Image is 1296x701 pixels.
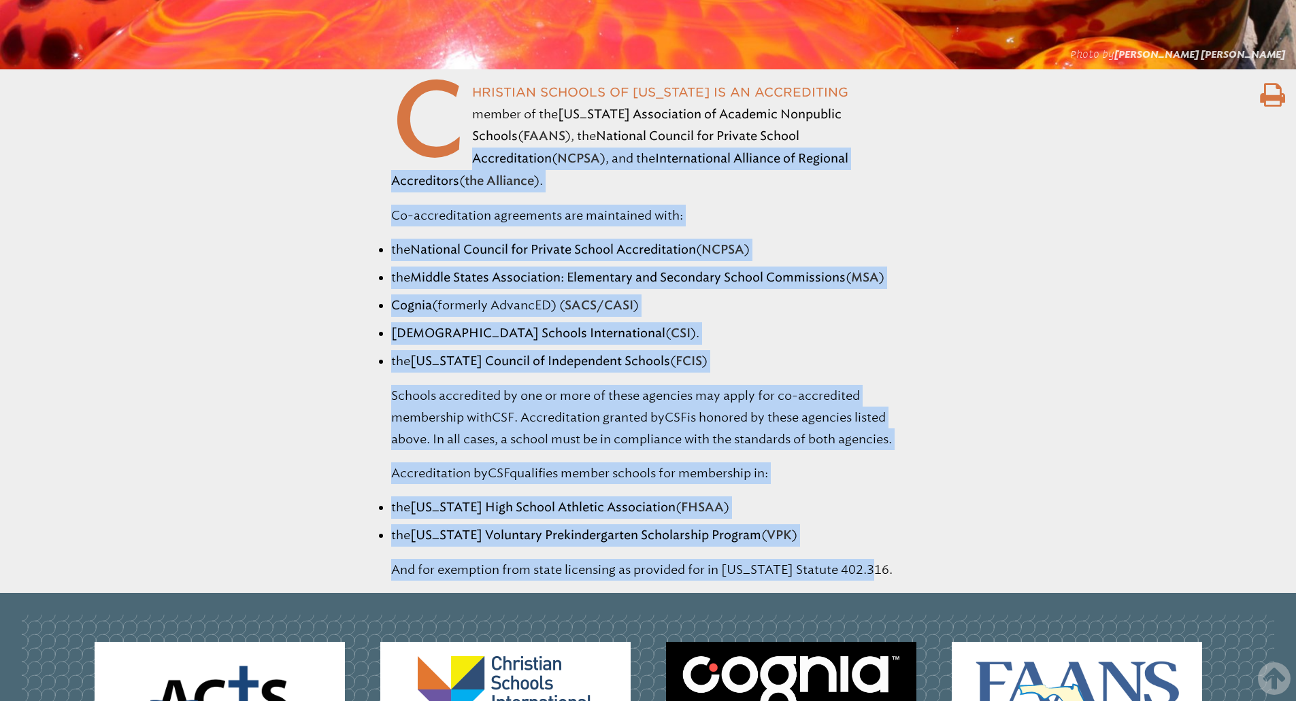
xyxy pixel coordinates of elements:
span: [US_STATE] High School Athletic Association [410,500,676,515]
strong: the Alliance [465,175,534,188]
span: Middle States Association: Elementary and Secondary School Commissions [410,270,846,285]
span: Cognia [391,298,432,313]
li: the ( ) [391,524,905,547]
span: National Council for Private School Accreditation [472,129,799,166]
span: FHSAA [681,502,724,514]
strong: /CASI [565,300,633,312]
span: CSF [492,410,514,425]
li: the ( ) [391,239,905,261]
span: [US_STATE] Council of Independent Schools [410,354,670,369]
span: [DEMOGRAPHIC_DATA] Schools International [391,326,665,341]
figcaption: Photo by [1070,48,1285,61]
li: the ( ) [391,496,905,519]
span: NCPSA [701,244,744,256]
li: (formerly AdvancED) ( ) [391,294,905,317]
span: NCPSA [557,153,600,165]
p: Co-accreditation agreements are maintained with: [391,205,905,226]
span: FAANS [523,131,565,143]
span: FCIS [676,356,702,368]
span: National Council for Private School Accreditation [410,242,696,257]
span: SACS [565,300,597,312]
li: ( ). [391,322,905,345]
span: [PERSON_NAME] [PERSON_NAME] [1114,48,1285,61]
span: CSF [488,466,510,481]
span: [US_STATE] Voluntary Prekindergarten Scholarship Program [410,528,761,543]
span: C [391,82,465,156]
li: the ( ) [391,267,905,289]
li: the ( ) [391,350,905,373]
span: CSI [671,328,691,340]
span: CSF [665,410,687,425]
p: Schools accredited by one or more of these agencies may apply for co-accredited membership with .... [391,385,905,450]
span: VPK [767,530,792,542]
span: [US_STATE] Association of Academic Nonpublic Schools [472,107,842,143]
p: And for exemption from state licensing as provided for in [US_STATE] Statute 402.316. [391,559,905,581]
p: hristian Schools of [US_STATE] is an accrediting member of the ( ), the ( ), and the ( ). [391,82,905,192]
p: Accreditation by qualifies member schools for membership in: [391,462,905,484]
span: MSA [851,272,879,284]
